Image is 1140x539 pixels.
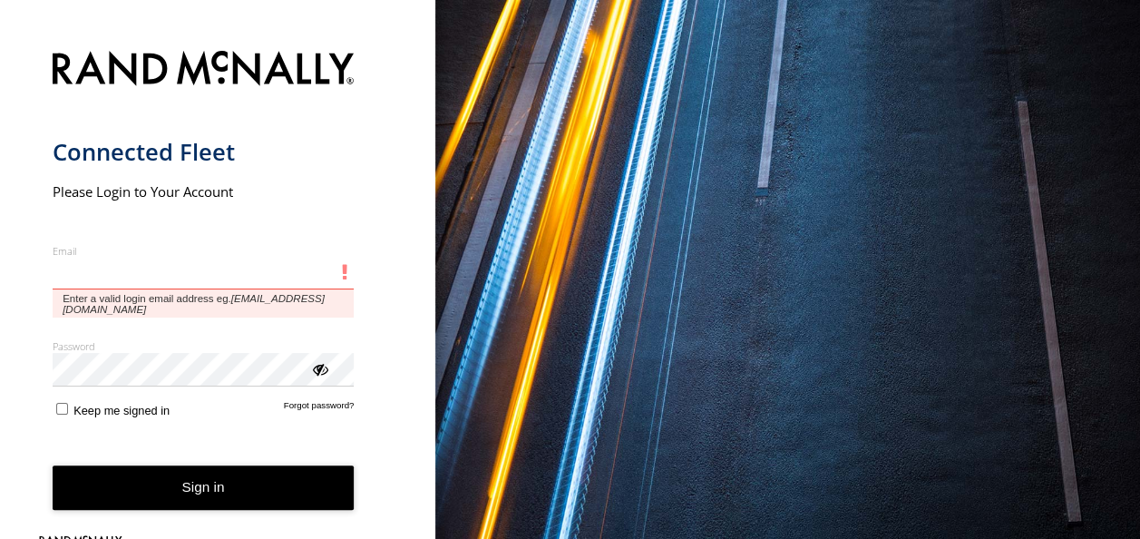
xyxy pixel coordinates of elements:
[53,47,355,93] img: Rand McNally
[310,359,328,377] div: ViewPassword
[53,182,355,201] h2: Please Login to Your Account
[53,465,355,510] button: Sign in
[63,293,325,315] em: [EMAIL_ADDRESS][DOMAIN_NAME]
[284,400,355,417] a: Forgot password?
[53,339,355,353] label: Password
[53,289,355,318] span: Enter a valid login email address eg.
[73,404,170,417] span: Keep me signed in
[53,244,355,258] label: Email
[53,40,384,539] form: main
[56,403,68,415] input: Keep me signed in
[53,137,355,167] h1: Connected Fleet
